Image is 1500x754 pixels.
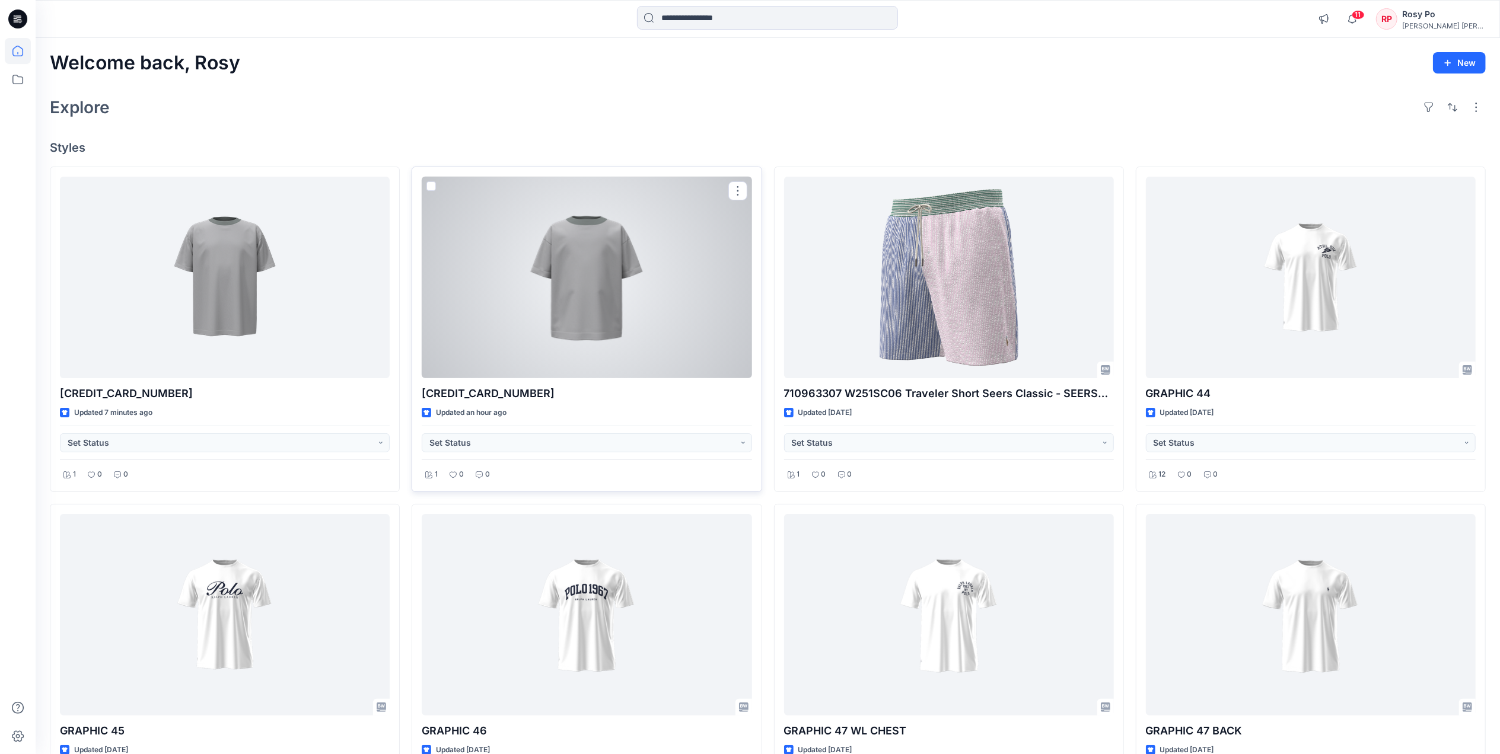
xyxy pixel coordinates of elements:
[821,468,826,481] p: 0
[74,407,152,419] p: Updated 7 minutes ago
[123,468,128,481] p: 0
[73,468,76,481] p: 1
[1146,723,1476,739] p: GRAPHIC 47 BACK
[1146,514,1476,715] a: GRAPHIC 47 BACK
[1146,385,1476,402] p: GRAPHIC 44
[1376,8,1397,30] div: RP
[1159,468,1166,481] p: 12
[60,723,390,739] p: GRAPHIC 45
[422,514,751,715] a: GRAPHIC 46
[1402,7,1485,21] div: Rosy Po
[435,468,438,481] p: 1
[798,407,852,419] p: Updated [DATE]
[1187,468,1192,481] p: 0
[1352,10,1365,20] span: 11
[1146,177,1476,378] a: GRAPHIC 44
[485,468,490,481] p: 0
[1160,407,1214,419] p: Updated [DATE]
[60,514,390,715] a: GRAPHIC 45
[97,468,102,481] p: 0
[422,385,751,402] p: [CREDIT_CARD_NUMBER]
[60,385,390,402] p: [CREDIT_CARD_NUMBER]
[50,52,240,74] h2: Welcome back, Rosy
[784,723,1114,739] p: GRAPHIC 47 WL CHEST
[1214,468,1218,481] p: 0
[797,468,800,481] p: 1
[1402,21,1485,30] div: [PERSON_NAME] [PERSON_NAME]
[784,514,1114,715] a: GRAPHIC 47 WL CHEST
[60,177,390,378] a: 641835 001 323
[1433,52,1486,74] button: New
[422,177,751,378] a: 641836 001 322
[784,177,1114,378] a: 710963307 W251SC06 Traveler Short Seers Classic - SEERSUCKER TRAVELER
[50,98,110,117] h2: Explore
[459,468,464,481] p: 0
[50,140,1486,155] h4: Styles
[848,468,852,481] p: 0
[784,385,1114,402] p: 710963307 W251SC06 Traveler Short Seers Classic - SEERSUCKER TRAVELER
[436,407,507,419] p: Updated an hour ago
[422,723,751,739] p: GRAPHIC 46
